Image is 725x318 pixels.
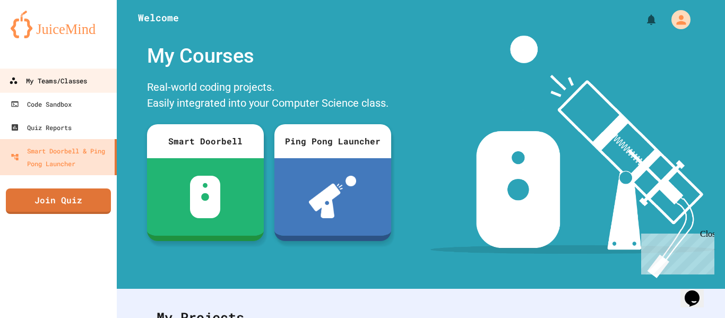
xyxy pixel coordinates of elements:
img: banner-image-my-projects.png [430,36,715,278]
div: Code Sandbox [11,98,72,110]
div: My Courses [142,36,396,76]
div: My Teams/Classes [9,74,87,88]
div: My Account [660,7,693,32]
div: Chat with us now!Close [4,4,73,67]
div: Smart Doorbell [147,124,264,158]
img: sdb-white.svg [190,176,220,218]
div: Quiz Reports [11,121,72,134]
img: logo-orange.svg [11,11,106,38]
a: Join Quiz [6,188,111,214]
div: Ping Pong Launcher [274,124,391,158]
div: My Notifications [625,11,660,29]
div: Real-world coding projects. Easily integrated into your Computer Science class. [142,76,396,116]
iframe: chat widget [680,276,714,307]
div: Smart Doorbell & Ping Pong Launcher [11,144,110,170]
iframe: chat widget [637,229,714,274]
img: ppl-with-ball.png [309,176,356,218]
